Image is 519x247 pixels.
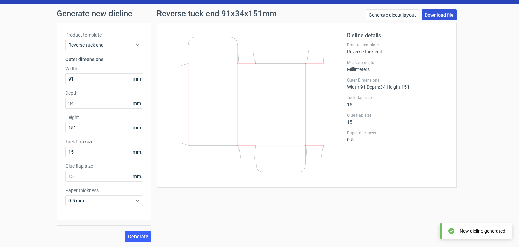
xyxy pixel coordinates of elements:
[131,74,143,84] span: mm
[347,130,448,136] label: Paper thickness
[65,187,143,194] label: Paper thickness
[65,138,143,145] label: Tuck flap size
[68,42,135,48] span: Reverse tuck end
[347,113,448,118] label: Glue flap size
[347,42,448,54] div: Reverse tuck end
[347,60,448,65] label: Measurements
[386,84,410,90] span: , Height : 151
[460,228,505,234] div: New dieline generated
[65,163,143,170] label: Glue flap size
[366,84,386,90] span: , Depth : 34
[347,31,448,40] h2: Dieline details
[131,122,143,133] span: mm
[131,98,143,108] span: mm
[65,65,143,72] label: Width
[347,130,448,142] div: 0.5
[65,56,143,63] h3: Outer dimensions
[131,147,143,157] span: mm
[347,95,448,107] div: 15
[65,114,143,121] label: Height
[347,77,448,83] label: Outer Dimensions
[128,234,148,239] span: Generate
[65,31,143,38] label: Product template
[347,113,448,125] div: 15
[131,171,143,181] span: mm
[422,9,457,20] a: Download file
[347,84,366,90] span: Width : 91
[65,90,143,96] label: Depth
[157,9,277,18] h1: Reverse tuck end 91x34x151mm
[366,9,419,20] a: Generate diecut layout
[347,95,448,100] label: Tuck flap size
[347,42,448,48] label: Product template
[68,197,135,204] span: 0.5 mm
[125,231,151,242] button: Generate
[57,9,462,18] h1: Generate new dieline
[347,60,448,72] div: Millimeters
